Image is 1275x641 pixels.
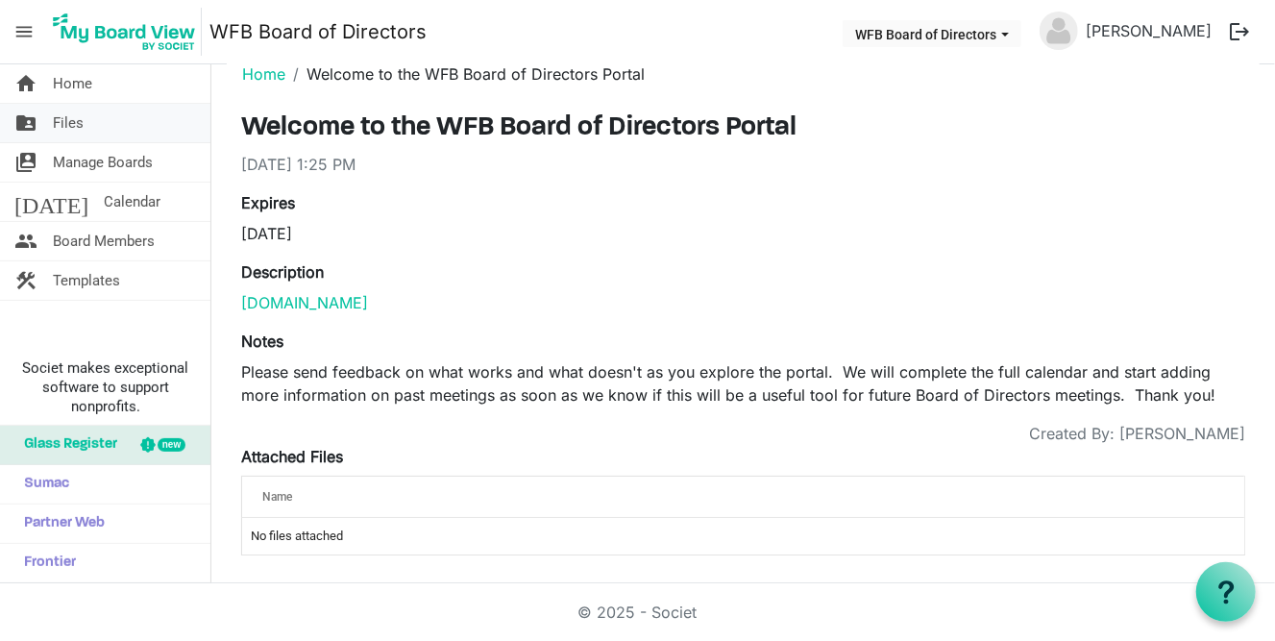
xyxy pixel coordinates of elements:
h3: Welcome to the WFB Board of Directors Portal [241,112,1245,145]
span: Sumac [14,465,69,504]
div: new [158,438,185,452]
div: [DATE] [241,222,729,245]
span: [DATE] [14,183,88,221]
span: Glass Register [14,426,117,464]
span: Manage Boards [53,143,153,182]
button: WFB Board of Directors dropdownbutton [843,20,1021,47]
a: Home [242,64,285,84]
label: Attached Files [241,445,343,468]
span: Board Members [53,222,155,260]
span: Templates [53,261,120,300]
span: people [14,222,37,260]
span: Files [53,104,84,142]
button: logout [1219,12,1260,52]
label: Description [241,260,324,284]
span: Partner Web [14,505,105,543]
span: menu [6,13,42,50]
span: Calendar [104,183,160,221]
span: construction [14,261,37,300]
p: Please send feedback on what works and what doesn't as you explore the portal. We will complete t... [241,360,1245,407]
img: no-profile-picture.svg [1040,12,1078,50]
td: No files attached [242,518,1244,555]
li: Welcome to the WFB Board of Directors Portal [285,62,645,86]
span: Created By: [PERSON_NAME] [1029,422,1245,445]
a: My Board View Logo [47,8,209,56]
a: [PERSON_NAME] [1078,12,1219,50]
div: [DATE] 1:25 PM [241,153,1245,176]
span: switch_account [14,143,37,182]
span: Home [53,64,92,103]
img: My Board View Logo [47,8,202,56]
label: Notes [241,330,283,353]
a: © 2025 - Societ [578,603,698,622]
span: folder_shared [14,104,37,142]
span: Name [262,490,292,504]
a: WFB Board of Directors [209,12,427,51]
a: [DOMAIN_NAME] [241,293,368,312]
span: Societ makes exceptional software to support nonprofits. [9,358,202,416]
label: Expires [241,191,295,214]
span: home [14,64,37,103]
span: Frontier [14,544,76,582]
